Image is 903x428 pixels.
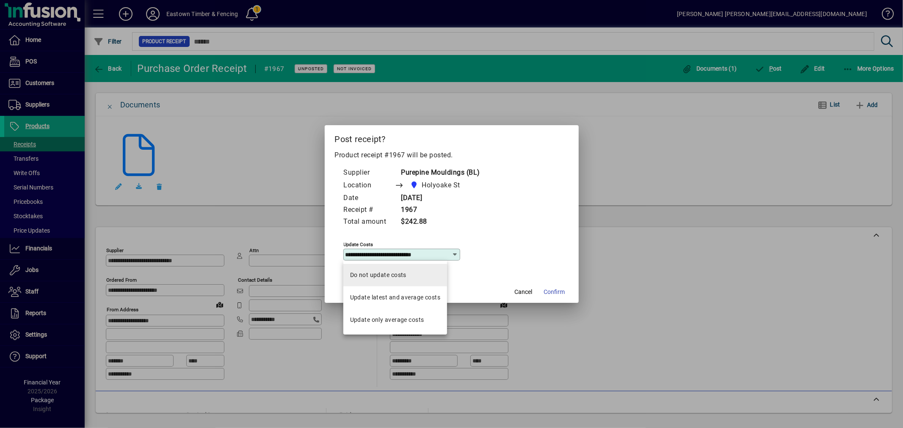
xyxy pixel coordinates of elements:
[395,192,480,204] td: [DATE]
[343,204,395,216] td: Receipt #
[350,271,406,280] div: Do not update costs
[408,179,464,191] span: Holyoake St
[395,216,480,228] td: $242.88
[343,167,395,179] td: Supplier
[325,125,579,150] h2: Post receipt?
[541,284,569,299] button: Confirm
[344,241,373,247] mat-label: Update costs
[395,167,480,179] td: Purepine Mouldings (BL)
[343,309,447,331] mat-option: Update only average costs
[544,288,565,296] span: Confirm
[343,192,395,204] td: Date
[510,284,537,299] button: Cancel
[350,316,424,324] div: Update only average costs
[335,150,569,160] p: Product receipt #1967 will be posted.
[422,180,461,190] span: Holyoake St
[343,179,395,192] td: Location
[343,286,447,309] mat-option: Update latest and average costs
[350,293,441,302] div: Update latest and average costs
[343,264,447,286] mat-option: Do not update costs
[395,204,480,216] td: 1967
[343,216,395,228] td: Total amount
[515,288,533,296] span: Cancel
